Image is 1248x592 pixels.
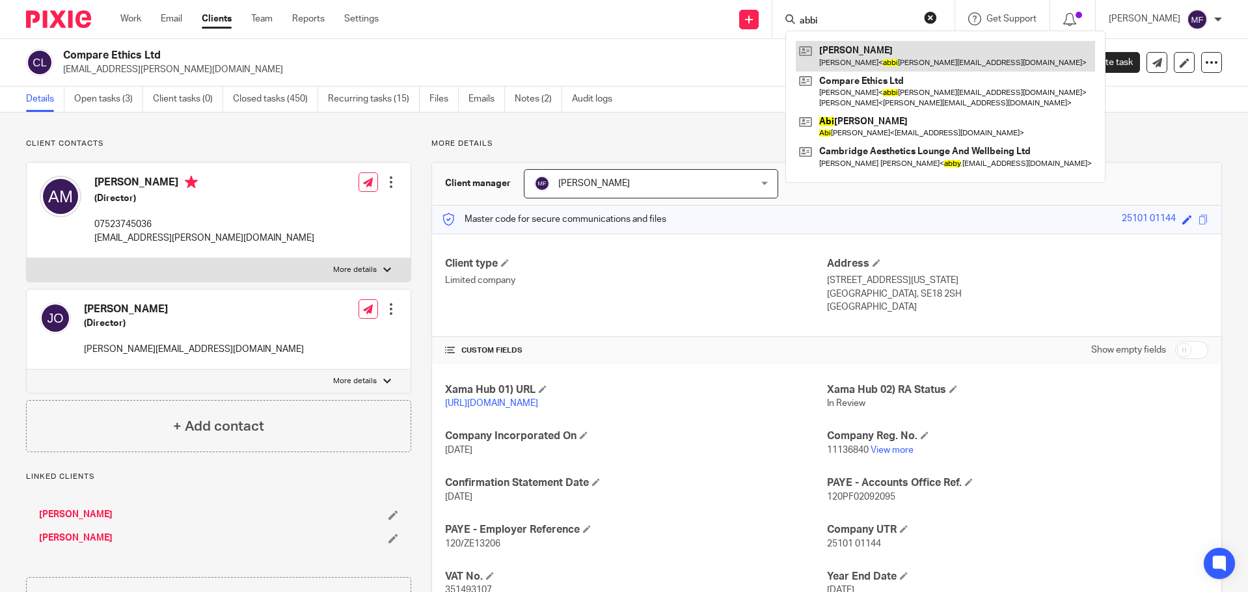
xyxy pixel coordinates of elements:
a: Recurring tasks (15) [328,87,420,112]
p: Master code for secure communications and files [442,213,666,226]
h4: Company Reg. No. [827,429,1208,443]
img: svg%3E [534,176,550,191]
a: View more [871,446,914,455]
span: 120/ZE13206 [445,539,500,548]
p: Linked clients [26,472,411,482]
i: Primary [185,176,198,189]
p: [STREET_ADDRESS][US_STATE] [827,274,1208,287]
p: [GEOGRAPHIC_DATA], SE18 2SH [827,288,1208,301]
span: Get Support [986,14,1037,23]
h4: Confirmation Statement Date [445,476,826,490]
p: More details [431,139,1222,149]
img: svg%3E [40,303,71,334]
a: [URL][DOMAIN_NAME] [445,399,538,408]
h4: Xama Hub 02) RA Status [827,383,1208,397]
p: More details [333,265,377,275]
h4: [PERSON_NAME] [94,176,314,192]
span: 11136840 [827,446,869,455]
p: [PERSON_NAME] [1109,12,1180,25]
a: Closed tasks (450) [233,87,318,112]
h4: [PERSON_NAME] [84,303,304,316]
p: 07523745036 [94,218,314,231]
a: Emails [468,87,505,112]
h4: Xama Hub 01) URL [445,383,826,397]
h4: + Add contact [173,416,264,437]
h5: (Director) [94,192,314,205]
h4: Client type [445,257,826,271]
p: More details [333,376,377,386]
h4: Address [827,257,1208,271]
h4: PAYE - Employer Reference [445,523,826,537]
img: Pixie [26,10,91,28]
img: svg%3E [40,176,81,217]
h2: Compare Ethics Ltd [63,49,848,62]
span: In Review [827,399,865,408]
p: Limited company [445,274,826,287]
h4: CUSTOM FIELDS [445,345,826,356]
a: Files [429,87,459,112]
a: Team [251,12,273,25]
h4: Company Incorporated On [445,429,826,443]
span: 25101 01144 [827,539,881,548]
a: Work [120,12,141,25]
input: Search [798,16,916,27]
a: Open tasks (3) [74,87,143,112]
p: [PERSON_NAME][EMAIL_ADDRESS][DOMAIN_NAME] [84,343,304,356]
span: 120PF02092095 [827,492,895,502]
h3: Client manager [445,177,511,190]
h4: Year End Date [827,570,1208,584]
img: svg%3E [26,49,53,76]
span: [DATE] [445,492,472,502]
div: 25101 01144 [1122,212,1176,227]
h4: PAYE - Accounts Office Ref. [827,476,1208,490]
a: Notes (2) [515,87,562,112]
span: [PERSON_NAME] [558,179,630,188]
a: Client tasks (0) [153,87,223,112]
button: Clear [924,11,937,24]
a: Details [26,87,64,112]
p: [EMAIL_ADDRESS][PERSON_NAME][DOMAIN_NAME] [94,232,314,245]
h4: Company UTR [827,523,1208,537]
h5: (Director) [84,317,304,330]
a: [PERSON_NAME] [39,531,113,545]
img: svg%3E [1187,9,1208,30]
p: [GEOGRAPHIC_DATA] [827,301,1208,314]
p: [EMAIL_ADDRESS][PERSON_NAME][DOMAIN_NAME] [63,63,1045,76]
a: Reports [292,12,325,25]
label: Show empty fields [1091,343,1166,357]
p: Client contacts [26,139,411,149]
a: Audit logs [572,87,622,112]
h4: VAT No. [445,570,826,584]
a: [PERSON_NAME] [39,508,113,521]
a: Settings [344,12,379,25]
span: [DATE] [445,446,472,455]
a: Email [161,12,182,25]
a: Clients [202,12,232,25]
